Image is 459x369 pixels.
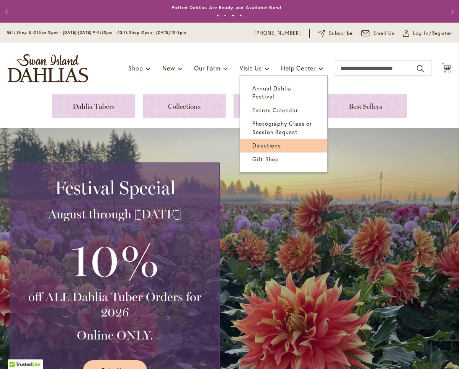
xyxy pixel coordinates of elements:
[444,4,459,19] button: Next
[252,120,312,135] span: Photography Class or Session Request
[128,64,143,72] span: Shop
[20,177,210,198] h2: Festival Special
[361,30,395,37] a: Email Us
[252,106,298,114] span: Events Calendar
[119,30,186,35] span: Gift Shop Open - [DATE] 10-3pm
[20,328,210,343] h3: Online ONLY.
[172,5,282,10] a: Potted Dahlias Are Ready and Available Now!
[255,30,301,37] a: [PHONE_NUMBER]
[224,14,227,17] button: 2 of 4
[252,155,279,163] span: Gift Shop
[8,54,88,82] a: store logo
[373,30,395,37] span: Email Us
[216,14,219,17] button: 1 of 4
[329,30,353,37] span: Subscribe
[162,64,175,72] span: New
[403,30,452,37] a: Log In/Register
[252,141,281,149] span: Directions
[20,230,210,289] h3: 10%
[20,207,210,222] h3: August through [DATE]
[281,64,316,72] span: Help Center
[413,30,452,37] span: Log In/Register
[20,289,210,320] h3: off ALL Dahlia Tuber Orders for 2026
[194,64,220,72] span: Our Farm
[7,30,119,35] span: Gift Shop & Office Open - [DATE]-[DATE] 9-4:30pm /
[232,14,234,17] button: 3 of 4
[239,14,242,17] button: 4 of 4
[318,30,353,37] a: Subscribe
[240,64,262,72] span: Visit Us
[252,84,291,100] span: Annual Dahlia Festival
